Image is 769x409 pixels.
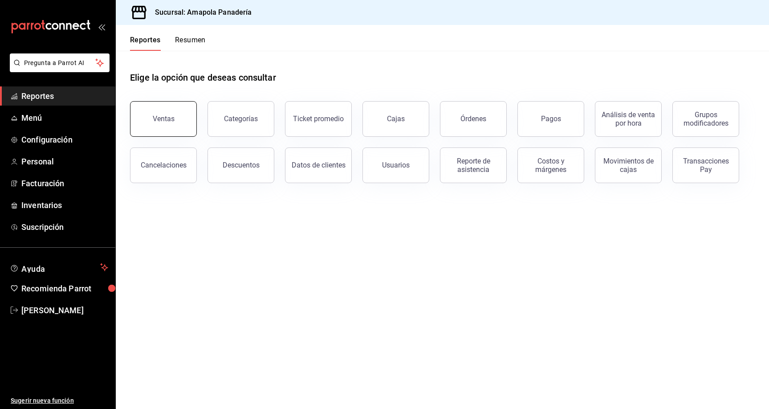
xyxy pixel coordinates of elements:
[21,199,108,211] span: Inventarios
[148,7,252,18] h3: Sucursal: Amapola Panadería
[21,112,108,124] span: Menú
[175,36,206,51] button: Resumen
[208,101,274,137] button: Categorías
[223,161,260,169] div: Descuentos
[523,157,578,174] div: Costos y márgenes
[224,115,258,123] div: Categorías
[153,115,175,123] div: Ventas
[517,101,584,137] button: Pagos
[382,161,410,169] div: Usuarios
[98,23,105,30] button: open_drawer_menu
[460,115,486,123] div: Órdenes
[595,147,662,183] button: Movimientos de cajas
[21,221,108,233] span: Suscripción
[21,177,108,189] span: Facturación
[21,155,108,168] span: Personal
[208,147,274,183] button: Descuentos
[601,157,656,174] div: Movimientos de cajas
[285,147,352,183] button: Datos de clientes
[6,65,110,74] a: Pregunta a Parrot AI
[21,304,108,316] span: [PERSON_NAME]
[440,147,507,183] button: Reporte de asistencia
[678,110,733,127] div: Grupos modificadores
[672,147,739,183] button: Transacciones Pay
[446,157,501,174] div: Reporte de asistencia
[130,36,206,51] div: navigation tabs
[11,396,108,405] span: Sugerir nueva función
[285,101,352,137] button: Ticket promedio
[293,115,344,123] div: Ticket promedio
[130,36,161,51] button: Reportes
[130,147,197,183] button: Cancelaciones
[24,58,96,68] span: Pregunta a Parrot AI
[672,101,739,137] button: Grupos modificadores
[141,161,187,169] div: Cancelaciones
[517,147,584,183] button: Costos y márgenes
[541,115,561,123] div: Pagos
[21,134,108,146] span: Configuración
[440,101,507,137] button: Órdenes
[21,262,97,273] span: Ayuda
[130,71,276,84] h1: Elige la opción que deseas consultar
[362,101,429,137] a: Cajas
[21,282,108,294] span: Recomienda Parrot
[21,90,108,102] span: Reportes
[292,161,346,169] div: Datos de clientes
[130,101,197,137] button: Ventas
[601,110,656,127] div: Análisis de venta por hora
[678,157,733,174] div: Transacciones Pay
[595,101,662,137] button: Análisis de venta por hora
[387,114,405,124] div: Cajas
[10,53,110,72] button: Pregunta a Parrot AI
[362,147,429,183] button: Usuarios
